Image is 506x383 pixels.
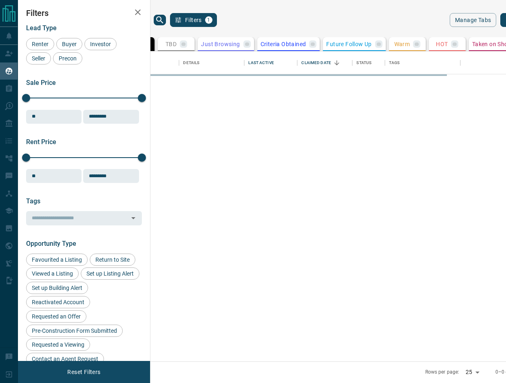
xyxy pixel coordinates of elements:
[53,52,82,65] div: Precon
[26,79,56,87] span: Sale Price
[462,366,482,378] div: 25
[154,15,166,25] button: search button
[244,51,297,74] div: Last Active
[436,41,448,47] p: HOT
[26,138,56,146] span: Rent Price
[26,24,57,32] span: Lead Type
[90,254,135,266] div: Return to Site
[128,212,139,224] button: Open
[84,38,117,50] div: Investor
[122,51,179,74] div: Name
[201,41,240,47] p: Just Browsing
[26,254,88,266] div: Favourited a Listing
[297,51,352,74] div: Claimed Date
[29,270,76,277] span: Viewed a Listing
[389,51,400,74] div: Tags
[166,41,177,47] p: TBD
[183,51,199,74] div: Details
[425,369,460,376] p: Rows per page:
[29,285,85,291] span: Set up Building Alert
[26,267,79,280] div: Viewed a Listing
[326,41,371,47] p: Future Follow Up
[93,256,133,263] span: Return to Site
[26,52,51,65] div: Seller
[26,296,90,308] div: Reactivated Account
[206,17,212,23] span: 1
[29,313,84,320] span: Requested an Offer
[301,51,331,74] div: Claimed Date
[26,338,90,351] div: Requested a Viewing
[356,51,371,74] div: Status
[56,38,82,50] div: Buyer
[394,41,410,47] p: Warm
[29,55,48,62] span: Seller
[352,51,385,74] div: Status
[29,327,120,334] span: Pre-Construction Form Submitted
[59,41,80,47] span: Buyer
[29,356,101,362] span: Contact an Agent Request
[26,282,88,294] div: Set up Building Alert
[62,365,106,379] button: Reset Filters
[261,41,306,47] p: Criteria Obtained
[29,41,51,47] span: Renter
[385,51,460,74] div: Tags
[29,341,87,348] span: Requested a Viewing
[29,299,87,305] span: Reactivated Account
[26,325,123,337] div: Pre-Construction Form Submitted
[26,38,54,50] div: Renter
[26,353,104,365] div: Contact an Agent Request
[248,51,274,74] div: Last Active
[56,55,80,62] span: Precon
[179,51,244,74] div: Details
[26,8,142,18] h2: Filters
[170,13,217,27] button: Filters1
[450,13,496,27] button: Manage Tabs
[26,240,76,247] span: Opportunity Type
[29,256,85,263] span: Favourited a Listing
[87,41,114,47] span: Investor
[26,310,86,323] div: Requested an Offer
[81,267,139,280] div: Set up Listing Alert
[84,270,137,277] span: Set up Listing Alert
[331,57,342,69] button: Sort
[26,197,40,205] span: Tags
